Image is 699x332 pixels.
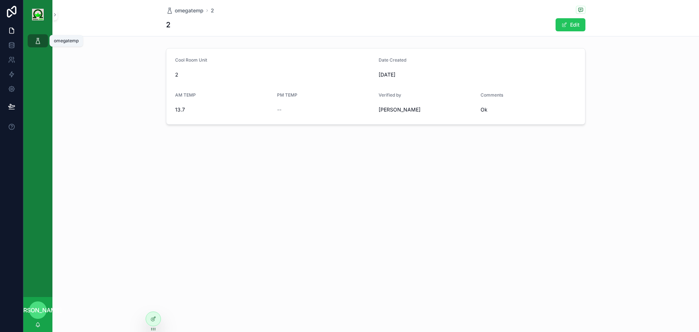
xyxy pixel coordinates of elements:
[175,57,207,63] span: Cool Room Unit
[277,106,281,113] span: --
[175,106,271,113] span: 13.7
[175,71,373,78] span: 2
[481,106,577,113] span: Ok
[379,57,406,63] span: Date Created
[379,92,401,98] span: Verified by
[23,29,52,57] div: scrollable content
[379,71,576,78] span: [DATE]
[54,38,79,44] div: omegatemp
[32,9,44,20] img: App logo
[277,92,297,98] span: PM TEMP
[556,18,585,31] button: Edit
[379,106,475,113] span: [PERSON_NAME]
[175,7,204,14] span: omegatemp
[14,306,62,315] span: [PERSON_NAME]
[481,92,503,98] span: Comments
[175,92,196,98] span: AM TEMP
[166,20,170,30] h1: 2
[166,7,204,14] a: omegatemp
[211,7,214,14] a: 2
